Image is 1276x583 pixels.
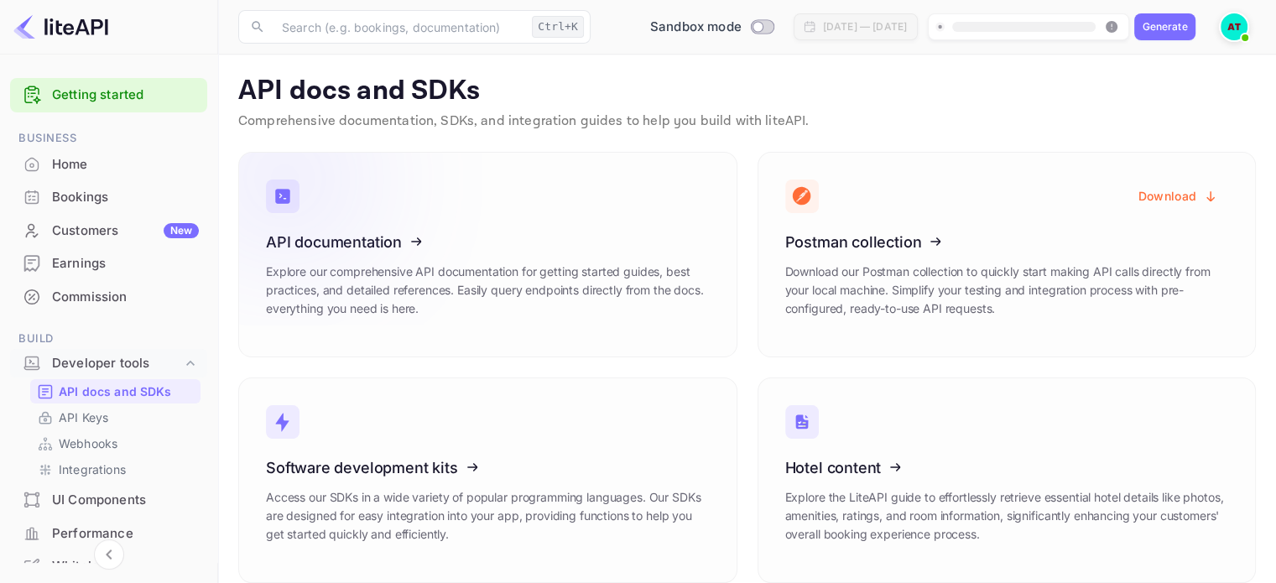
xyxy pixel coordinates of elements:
a: Earnings [10,247,207,278]
div: Home [10,148,207,181]
a: Hotel contentExplore the LiteAPI guide to effortlessly retrieve essential hotel details like phot... [758,377,1257,583]
a: Webhooks [37,435,194,452]
div: Performance [52,524,199,544]
div: Commission [10,281,207,314]
div: Earnings [10,247,207,280]
p: Comprehensive documentation, SDKs, and integration guides to help you build with liteAPI. [238,112,1256,132]
a: API Keys [37,409,194,426]
img: Alexis Tomfaya [1221,13,1247,40]
div: [DATE] — [DATE] [823,19,907,34]
p: API docs and SDKs [238,75,1256,108]
div: Switch to Production mode [643,18,780,37]
div: CustomersNew [10,215,207,247]
button: Collapse navigation [94,539,124,570]
div: Integrations [30,457,201,481]
div: UI Components [52,491,199,510]
div: Customers [52,221,199,241]
div: Webhooks [30,431,201,455]
h3: Hotel content [785,459,1229,476]
p: Access our SDKs in a wide variety of popular programming languages. Our SDKs are designed for eas... [266,488,710,544]
a: CustomersNew [10,215,207,246]
div: Performance [10,518,207,550]
p: Integrations [59,461,126,478]
p: Download our Postman collection to quickly start making API calls directly from your local machin... [785,263,1229,318]
a: Getting started [52,86,199,105]
div: Home [52,155,199,174]
input: Search (e.g. bookings, documentation) [272,10,525,44]
a: Home [10,148,207,180]
a: API docs and SDKs [37,383,194,400]
div: Ctrl+K [532,16,584,38]
div: Developer tools [10,349,207,378]
div: Getting started [10,78,207,112]
h3: Software development kits [266,459,710,476]
img: LiteAPI logo [13,13,108,40]
a: API documentationExplore our comprehensive API documentation for getting started guides, best pra... [238,152,737,357]
a: Bookings [10,181,207,212]
div: Bookings [10,181,207,214]
div: UI Components [10,484,207,517]
div: Earnings [52,254,199,273]
div: Bookings [52,188,199,207]
button: Download [1128,180,1228,212]
div: API Keys [30,405,201,429]
div: Developer tools [52,354,182,373]
span: Business [10,129,207,148]
div: Generate [1142,19,1187,34]
span: Sandbox mode [650,18,742,37]
span: Build [10,330,207,348]
div: API docs and SDKs [30,379,201,403]
a: UI Components [10,484,207,515]
p: API docs and SDKs [59,383,172,400]
p: Webhooks [59,435,117,452]
h3: Postman collection [785,233,1229,251]
a: Commission [10,281,207,312]
p: API Keys [59,409,108,426]
span: Create your website first [935,17,1121,37]
div: Commission [52,288,199,307]
div: Whitelabel [52,557,199,576]
a: Performance [10,518,207,549]
a: Integrations [37,461,194,478]
p: Explore the LiteAPI guide to effortlessly retrieve essential hotel details like photos, amenities... [785,488,1229,544]
a: Whitelabel [10,550,207,581]
div: New [164,223,199,238]
a: Software development kitsAccess our SDKs in a wide variety of popular programming languages. Our ... [238,377,737,583]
